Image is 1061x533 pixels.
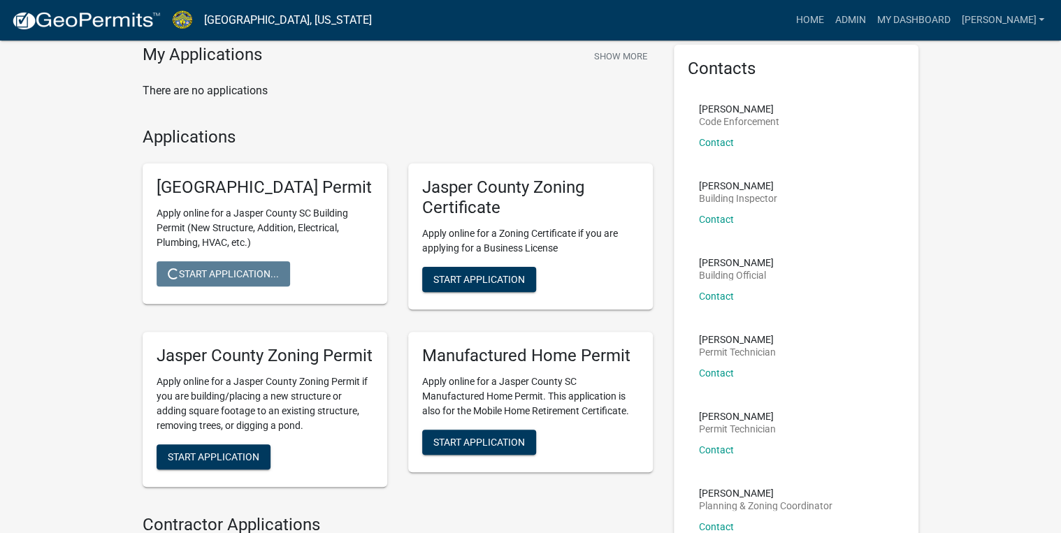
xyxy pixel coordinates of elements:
p: Apply online for a Jasper County Zoning Permit if you are building/placing a new structure or add... [157,374,373,433]
a: Contact [699,137,734,148]
img: Jasper County, South Carolina [172,10,193,29]
wm-workflow-list-section: Applications [143,127,653,498]
a: Admin [829,7,871,34]
p: Building Inspector [699,194,777,203]
p: Apply online for a Jasper County SC Manufactured Home Permit. This application is also for the Mo... [422,374,639,418]
p: [PERSON_NAME] [699,335,776,344]
p: Code Enforcement [699,117,779,126]
p: [PERSON_NAME] [699,104,779,114]
h5: Jasper County Zoning Permit [157,346,373,366]
button: Start Application [422,267,536,292]
h4: My Applications [143,45,262,66]
a: [GEOGRAPHIC_DATA], [US_STATE] [204,8,372,32]
a: Contact [699,521,734,532]
h5: Contacts [688,59,904,79]
a: [PERSON_NAME] [955,7,1050,34]
a: Contact [699,214,734,225]
p: Apply online for a Zoning Certificate if you are applying for a Business License [422,226,639,256]
p: [PERSON_NAME] [699,488,832,498]
button: Start Application [157,444,270,469]
p: [PERSON_NAME] [699,181,777,191]
h5: Jasper County Zoning Certificate [422,177,639,218]
span: Start Application... [168,268,279,279]
span: Start Application [433,273,525,284]
a: Contact [699,291,734,302]
button: Start Application [422,430,536,455]
a: Contact [699,444,734,455]
p: There are no applications [143,82,653,99]
span: Start Application [433,436,525,447]
a: Home [790,7,829,34]
a: My Dashboard [871,7,955,34]
p: [PERSON_NAME] [699,258,774,268]
button: Start Application... [157,261,290,286]
p: Planning & Zoning Coordinator [699,501,832,511]
span: Start Application [168,451,259,462]
h5: [GEOGRAPHIC_DATA] Permit [157,177,373,198]
p: Permit Technician [699,424,776,434]
p: [PERSON_NAME] [699,411,776,421]
h5: Manufactured Home Permit [422,346,639,366]
h4: Applications [143,127,653,147]
p: Permit Technician [699,347,776,357]
a: Contact [699,367,734,379]
p: Apply online for a Jasper County SC Building Permit (New Structure, Addition, Electrical, Plumbin... [157,206,373,250]
button: Show More [589,45,653,68]
p: Building Official [699,270,774,280]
